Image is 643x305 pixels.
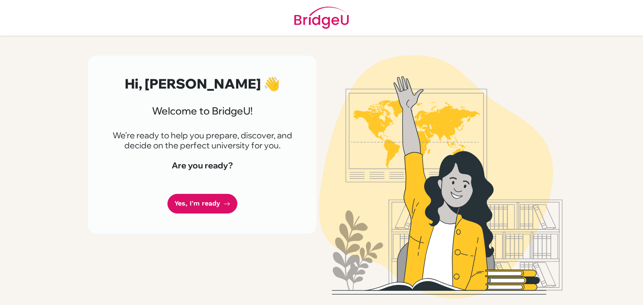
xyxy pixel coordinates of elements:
[108,130,296,150] p: We're ready to help you prepare, discover, and decide on the perfect university for you.
[108,160,296,170] h4: Are you ready?
[108,76,296,91] h2: Hi, [PERSON_NAME] 👋
[108,105,296,117] h3: Welcome to BridgeU!
[167,194,237,213] a: Yes, I'm ready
